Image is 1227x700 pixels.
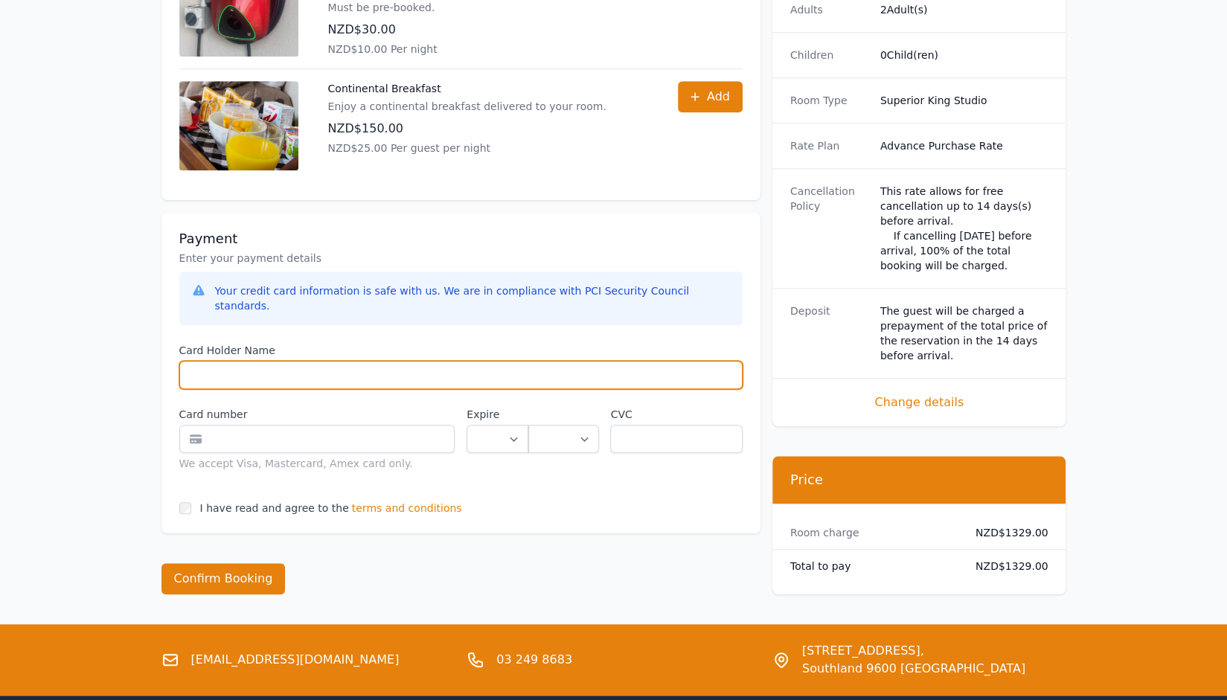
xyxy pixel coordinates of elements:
[179,343,743,358] label: Card Holder Name
[215,283,731,313] div: Your credit card information is safe with us. We are in compliance with PCI Security Council stan...
[790,138,868,153] dt: Rate Plan
[880,184,1048,273] div: This rate allows for free cancellation up to 14 days(s) before arrival. If cancelling [DATE] befo...
[790,471,1048,489] h3: Price
[707,88,730,106] span: Add
[328,21,648,39] p: NZD$30.00
[880,48,1048,62] dd: 0 Child(ren)
[528,407,598,422] label: .
[678,81,743,112] button: Add
[191,651,400,669] a: [EMAIL_ADDRESS][DOMAIN_NAME]
[790,304,868,363] dt: Deposit
[790,559,958,574] dt: Total to pay
[790,93,868,108] dt: Room Type
[790,184,868,273] dt: Cancellation Policy
[970,559,1048,574] dd: NZD$1329.00
[179,251,743,266] p: Enter your payment details
[496,651,572,669] a: 03 249 8683
[179,407,455,422] label: Card number
[179,456,455,471] div: We accept Visa, Mastercard, Amex card only.
[880,304,1048,363] dd: The guest will be charged a prepayment of the total price of the reservation in the 14 days befor...
[352,501,462,516] span: terms and conditions
[328,141,606,155] p: NZD$25.00 Per guest per night
[880,2,1048,17] dd: 2 Adult(s)
[802,660,1025,678] span: Southland 9600 [GEOGRAPHIC_DATA]
[790,394,1048,411] span: Change details
[610,407,742,422] label: CVC
[467,407,528,422] label: Expire
[328,99,606,114] p: Enjoy a continental breakfast delivered to your room.
[179,81,298,170] img: Continental Breakfast
[161,563,286,594] button: Confirm Booking
[328,81,606,96] p: Continental Breakfast
[880,138,1048,153] dd: Advance Purchase Rate
[790,525,958,540] dt: Room charge
[790,2,868,17] dt: Adults
[880,93,1048,108] dd: Superior King Studio
[970,525,1048,540] dd: NZD$1329.00
[179,230,743,248] h3: Payment
[200,502,349,514] label: I have read and agree to the
[790,48,868,62] dt: Children
[328,42,648,57] p: NZD$10.00 Per night
[328,120,606,138] p: NZD$150.00
[802,642,1025,660] span: [STREET_ADDRESS],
